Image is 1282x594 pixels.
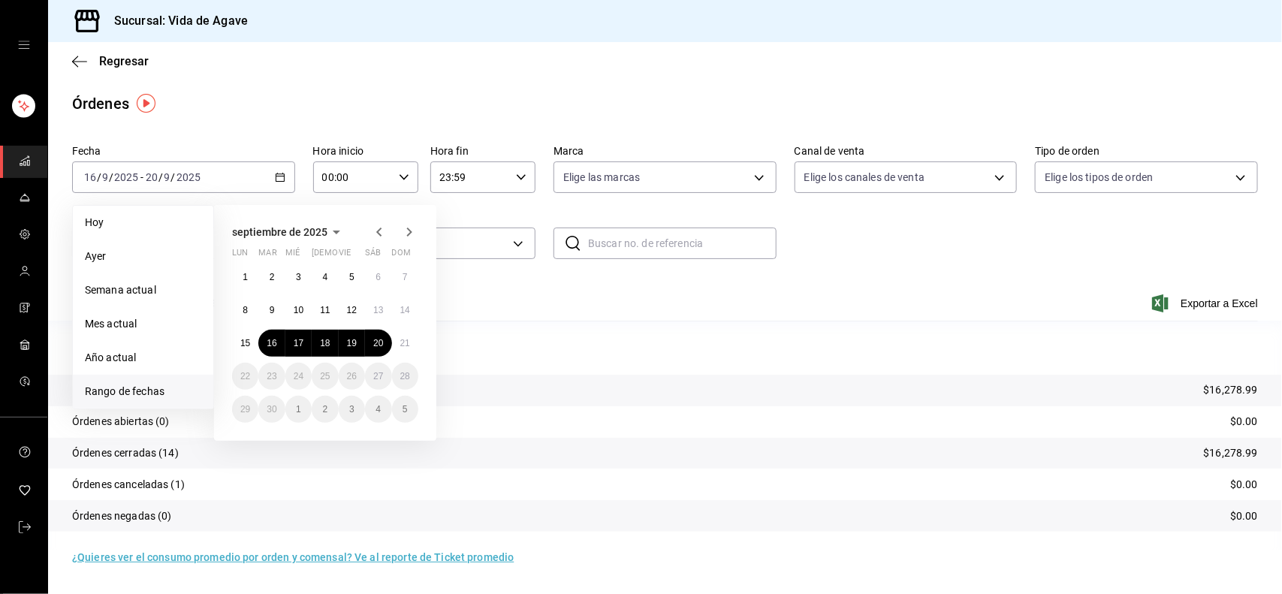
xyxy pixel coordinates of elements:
p: Órdenes negadas (0) [72,508,172,524]
button: 20 de septiembre de 2025 [365,330,391,357]
button: 3 de septiembre de 2025 [285,264,312,291]
button: 1 de octubre de 2025 [285,396,312,423]
abbr: 2 de octubre de 2025 [323,404,328,415]
span: septiembre de 2025 [232,226,327,238]
button: 21 de septiembre de 2025 [392,330,418,357]
abbr: 24 de septiembre de 2025 [294,371,303,381]
button: 25 de septiembre de 2025 [312,363,338,390]
span: Elige los tipos de orden [1045,170,1153,185]
abbr: 12 de septiembre de 2025 [347,305,357,315]
span: / [97,171,101,183]
p: $16,278.99 [1204,382,1258,398]
p: Órdenes canceladas (1) [72,477,185,493]
span: - [140,171,143,183]
button: 17 de septiembre de 2025 [285,330,312,357]
abbr: 21 de septiembre de 2025 [400,338,410,348]
a: ¿Quieres ver el consumo promedio por orden y comensal? Ve al reporte de Ticket promedio [72,551,514,563]
span: / [109,171,113,183]
label: Tipo de orden [1035,146,1258,157]
abbr: 16 de septiembre de 2025 [267,338,276,348]
button: 24 de septiembre de 2025 [285,363,312,390]
abbr: 17 de septiembre de 2025 [294,338,303,348]
button: 23 de septiembre de 2025 [258,363,285,390]
button: 13 de septiembre de 2025 [365,297,391,324]
button: 2 de octubre de 2025 [312,396,338,423]
button: 8 de septiembre de 2025 [232,297,258,324]
span: Año actual [85,350,201,366]
abbr: 15 de septiembre de 2025 [240,338,250,348]
abbr: 3 de octubre de 2025 [349,404,354,415]
input: ---- [176,171,201,183]
input: -- [83,171,97,183]
span: Regresar [99,54,149,68]
abbr: miércoles [285,248,300,264]
p: $16,278.99 [1204,445,1258,461]
abbr: 10 de septiembre de 2025 [294,305,303,315]
button: Regresar [72,54,149,68]
span: / [171,171,176,183]
p: $0.00 [1230,477,1258,493]
abbr: 6 de septiembre de 2025 [376,272,381,282]
abbr: 18 de septiembre de 2025 [320,338,330,348]
button: 11 de septiembre de 2025 [312,297,338,324]
button: 29 de septiembre de 2025 [232,396,258,423]
abbr: jueves [312,248,400,264]
input: -- [145,171,158,183]
abbr: 26 de septiembre de 2025 [347,371,357,381]
abbr: 5 de octubre de 2025 [403,404,408,415]
span: Mes actual [85,316,201,332]
p: Órdenes abiertas (0) [72,414,170,430]
abbr: 14 de septiembre de 2025 [400,305,410,315]
button: 10 de septiembre de 2025 [285,297,312,324]
button: 5 de septiembre de 2025 [339,264,365,291]
span: Rango de fechas [85,384,201,400]
abbr: martes [258,248,276,264]
button: 27 de septiembre de 2025 [365,363,391,390]
button: 2 de septiembre de 2025 [258,264,285,291]
button: 7 de septiembre de 2025 [392,264,418,291]
label: Fecha [72,146,295,157]
abbr: 22 de septiembre de 2025 [240,371,250,381]
input: Buscar no. de referencia [588,228,777,258]
abbr: 11 de septiembre de 2025 [320,305,330,315]
abbr: viernes [339,248,351,264]
abbr: 3 de septiembre de 2025 [296,272,301,282]
input: -- [164,171,171,183]
abbr: domingo [392,248,411,264]
button: 12 de septiembre de 2025 [339,297,365,324]
button: 5 de octubre de 2025 [392,396,418,423]
abbr: 20 de septiembre de 2025 [373,338,383,348]
button: open drawer [18,39,30,51]
abbr: 8 de septiembre de 2025 [243,305,248,315]
img: Tooltip marker [137,94,155,113]
abbr: lunes [232,248,248,264]
label: Canal de venta [795,146,1018,157]
p: Órdenes cerradas (14) [72,445,179,461]
abbr: 7 de septiembre de 2025 [403,272,408,282]
button: 15 de septiembre de 2025 [232,330,258,357]
button: 6 de septiembre de 2025 [365,264,391,291]
abbr: 1 de septiembre de 2025 [243,272,248,282]
span: Elige las marcas [563,170,640,185]
span: Ayer [85,249,201,264]
label: Hora fin [430,146,535,157]
div: Órdenes [72,92,129,115]
button: 19 de septiembre de 2025 [339,330,365,357]
abbr: 28 de septiembre de 2025 [400,371,410,381]
abbr: 2 de septiembre de 2025 [270,272,275,282]
span: Exportar a Excel [1155,294,1258,312]
abbr: 25 de septiembre de 2025 [320,371,330,381]
abbr: 4 de octubre de 2025 [376,404,381,415]
abbr: 9 de septiembre de 2025 [270,305,275,315]
span: Elige los canales de venta [804,170,925,185]
abbr: sábado [365,248,381,264]
abbr: 23 de septiembre de 2025 [267,371,276,381]
p: $0.00 [1230,414,1258,430]
button: 14 de septiembre de 2025 [392,297,418,324]
label: Hora inicio [313,146,418,157]
button: 16 de septiembre de 2025 [258,330,285,357]
span: / [158,171,163,183]
button: 4 de octubre de 2025 [365,396,391,423]
button: 3 de octubre de 2025 [339,396,365,423]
